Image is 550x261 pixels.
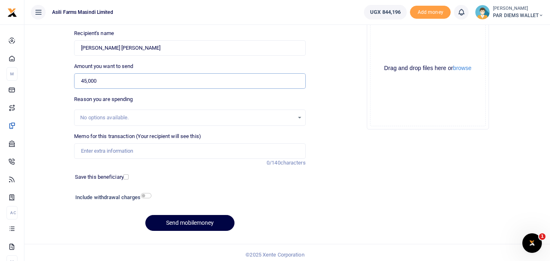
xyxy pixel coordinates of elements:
[522,233,542,253] iframe: Intercom live chat
[74,143,305,159] input: Enter extra information
[475,5,543,20] a: profile-user [PERSON_NAME] PAR DIEMS WALLET
[410,9,451,15] a: Add money
[7,9,17,15] a: logo-small logo-large logo-large
[74,95,133,103] label: Reason you are spending
[7,8,17,18] img: logo-small
[74,132,201,140] label: Memo for this transaction (Your recipient will see this)
[280,160,306,166] span: characters
[267,160,280,166] span: 0/140
[361,5,410,20] li: Wallet ballance
[74,40,305,56] input: Loading name...
[74,73,305,89] input: UGX
[49,9,116,16] span: Asili Farms Masindi Limited
[74,62,133,70] label: Amount you want to send
[539,233,546,240] span: 1
[493,5,543,12] small: [PERSON_NAME]
[370,8,401,16] span: UGX 844,196
[74,29,114,37] label: Recipient's name
[80,114,294,122] div: No options available.
[7,67,18,81] li: M
[410,6,451,19] li: Toup your wallet
[370,64,485,72] div: Drag and drop files here or
[75,173,124,181] label: Save this beneficiary
[475,5,490,20] img: profile-user
[410,6,451,19] span: Add money
[145,215,234,231] button: Send mobilemoney
[364,5,407,20] a: UGX 844,196
[493,12,543,19] span: PAR DIEMS WALLET
[453,65,471,71] button: browse
[7,206,18,219] li: Ac
[75,194,148,201] h6: Include withdrawal charges
[367,7,489,129] div: File Uploader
